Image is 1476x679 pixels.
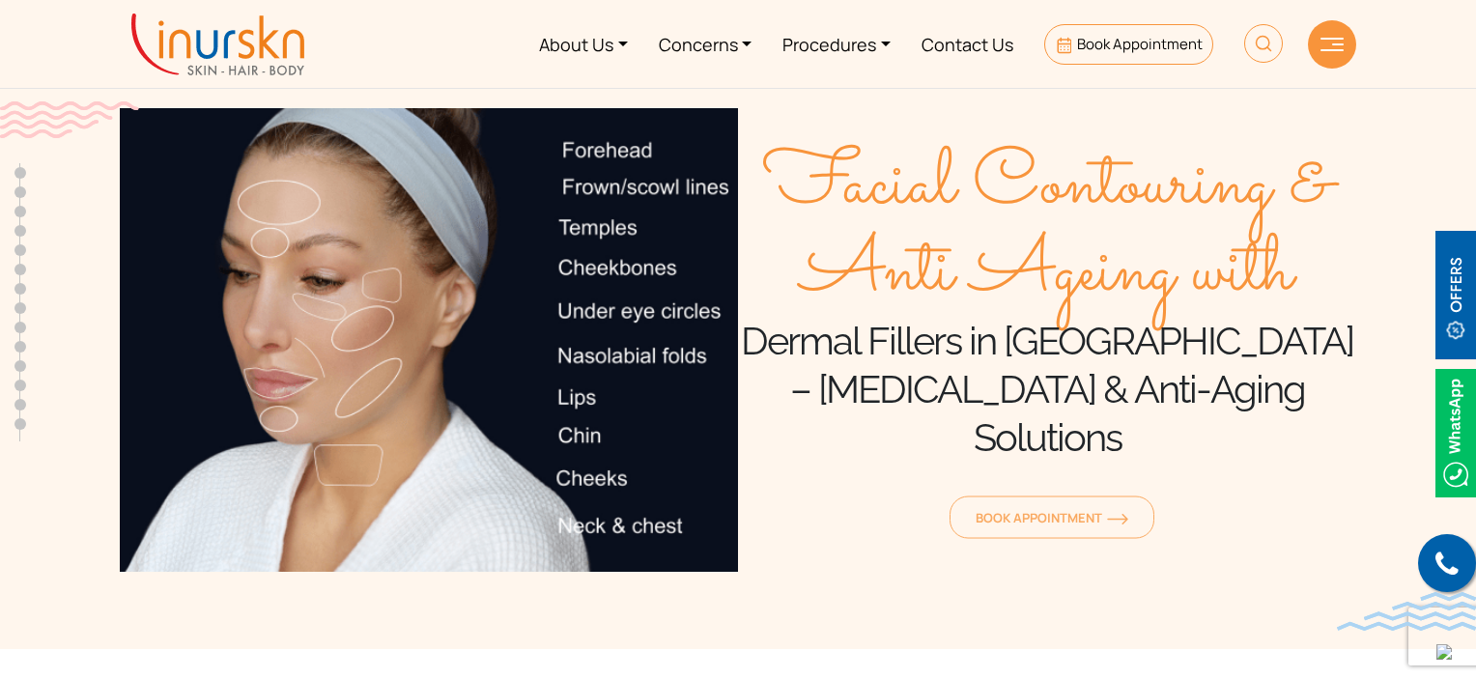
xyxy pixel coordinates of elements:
[643,8,768,80] a: Concerns
[1436,644,1452,660] img: up-blue-arrow.svg
[976,501,1128,519] span: Book Appointment
[1077,34,1203,54] span: Book Appointment
[1044,24,1213,65] a: Book Appointment
[131,14,304,75] img: inurskn-logo
[1107,506,1128,518] img: orange-arrow
[1320,38,1344,51] img: hamLine.svg
[1337,592,1476,631] img: bluewave
[738,317,1356,462] h1: Dermal Fillers in [GEOGRAPHIC_DATA] – [MEDICAL_DATA] & Anti-Aging Solutions
[767,8,906,80] a: Procedures
[1435,369,1476,497] img: Whatsappicon
[524,8,643,80] a: About Us
[1435,420,1476,441] a: Whatsappicon
[738,143,1356,317] span: Facial Contouring & Anti Ageing with
[950,489,1154,531] a: Book Appointmentorange-arrow
[906,8,1029,80] a: Contact Us
[1244,24,1283,63] img: HeaderSearch
[1435,231,1476,359] img: offerBt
